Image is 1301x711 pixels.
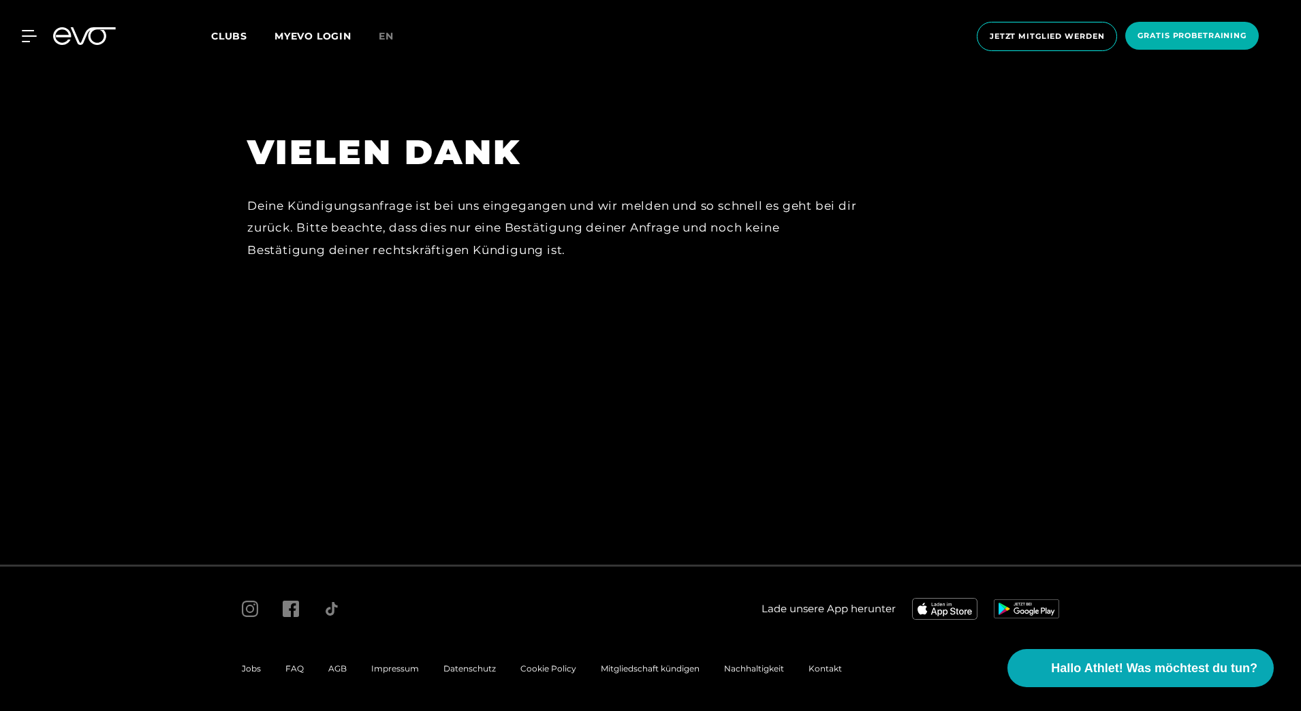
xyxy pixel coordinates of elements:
span: Jetzt Mitglied werden [990,31,1104,42]
a: Mitgliedschaft kündigen [601,663,700,674]
a: AGB [328,663,347,674]
button: Hallo Athlet! Was möchtest du tun? [1007,649,1274,687]
span: Hallo Athlet! Was möchtest du tun? [1051,659,1257,678]
a: Impressum [371,663,419,674]
img: evofitness app [912,598,977,620]
span: Gratis Probetraining [1138,30,1247,42]
a: Cookie Policy [520,663,576,674]
a: en [379,29,410,44]
span: en [379,30,394,42]
a: Jetzt Mitglied werden [973,22,1121,51]
span: Lade unsere App herunter [762,601,896,617]
h1: VIELEN DANK [247,130,860,174]
a: Jobs [242,663,261,674]
div: Deine Kündigungsanfrage ist bei uns eingegangen und wir melden und so schnell es geht bei dir zur... [247,195,860,261]
a: Datenschutz [443,663,496,674]
a: Clubs [211,29,275,42]
a: Kontakt [809,663,842,674]
a: FAQ [285,663,304,674]
a: Nachhaltigkeit [724,663,784,674]
img: evofitness app [994,599,1059,618]
span: Clubs [211,30,247,42]
a: Gratis Probetraining [1121,22,1263,51]
a: MYEVO LOGIN [275,30,351,42]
